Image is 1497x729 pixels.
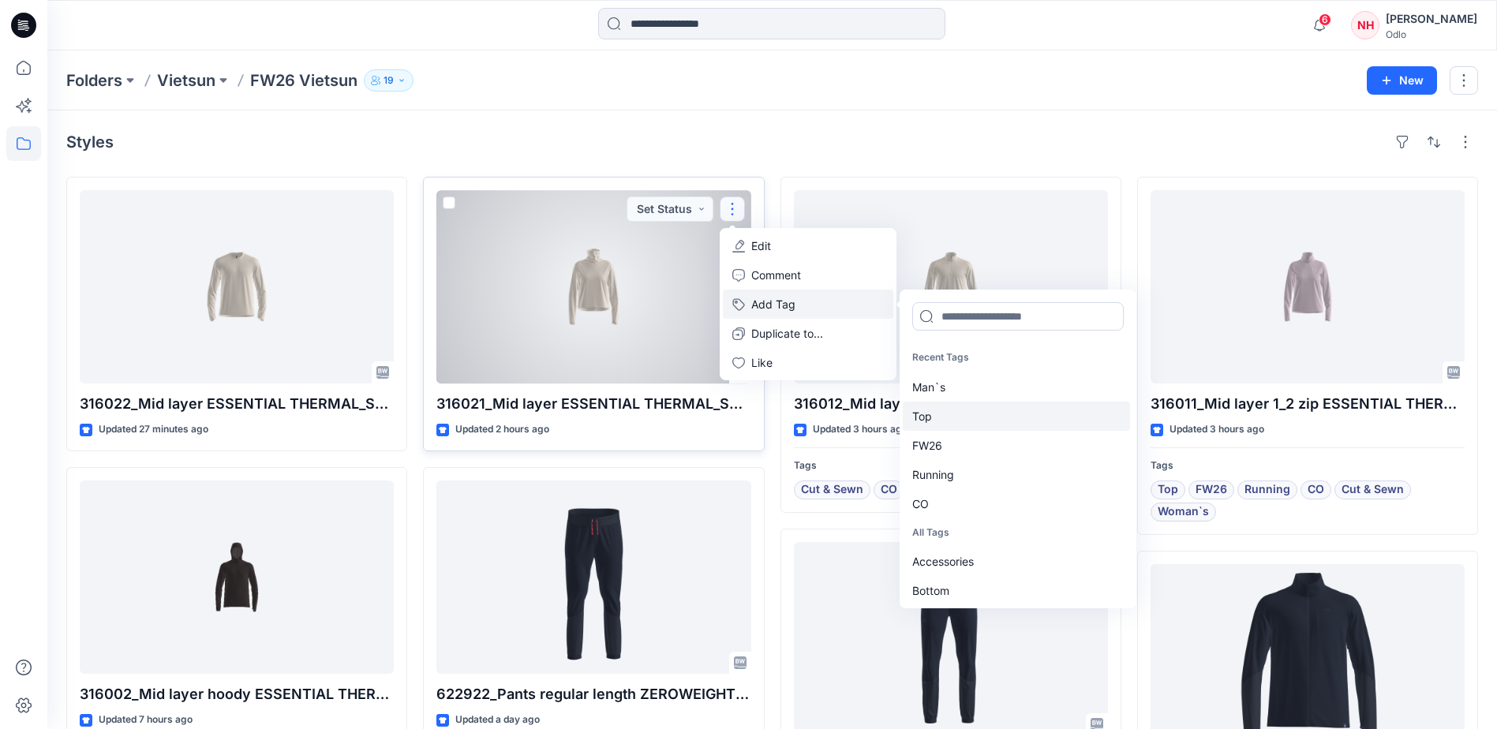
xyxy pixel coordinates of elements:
a: 316021_Mid layer ESSENTIAL THERMAL_SMS_3D [436,190,750,383]
p: Recent Tags [903,343,1130,372]
p: Updated 7 hours ago [99,712,193,728]
p: Updated 3 hours ago [813,421,908,438]
div: NH [1351,11,1379,39]
p: 316022_Mid layer ESSENTIAL THERMAL_SMS_3D [80,393,394,415]
p: All Tags [903,518,1130,548]
span: Woman`s [1158,503,1209,522]
div: Accessories [903,547,1130,576]
div: Bottom [903,576,1130,605]
span: Top [1158,480,1178,499]
p: Updated 27 minutes ago [99,421,208,438]
div: FW26 [903,431,1130,460]
p: Tags [1151,458,1465,474]
a: 622922_Pants regular length ZEROWEIGHT ELITE WINDPROOF 80 YEARS_SMS_3D [436,480,750,674]
a: 316012_Mid layer 1_2 zip ESSENTIAL THERMAL_SMS_3D [794,190,1108,383]
a: Folders [66,69,122,92]
button: 19 [364,69,414,92]
div: [PERSON_NAME] [1386,9,1477,28]
p: 622922_Pants regular length ZEROWEIGHT ELITE WINDPROOF 80 YEARS_SMS_3D [436,683,750,705]
span: 6 [1319,13,1331,26]
p: Tags [794,458,1108,474]
div: CO [903,489,1130,518]
p: 316012_Mid layer 1_2 zip ESSENTIAL THERMAL_SMS_3D [794,393,1108,415]
span: Running [1244,480,1290,499]
span: Cut & Sewn [1342,480,1404,499]
span: CO [881,480,897,499]
p: Updated 2 hours ago [455,421,549,438]
a: 316002_Mid layer hoody ESSENTIAL THERMAL_SMS_3D [80,480,394,674]
button: Add Tag [723,290,893,319]
p: FW26 Vietsun [250,69,357,92]
div: Top [903,402,1130,431]
span: CO [1308,480,1324,499]
div: Man`s [903,372,1130,402]
p: Comment [751,267,801,283]
p: 19 [384,72,394,89]
p: 316011_Mid layer 1_2 zip ESSENTIAL THERMAL_SMS_3D [1151,393,1465,415]
a: Edit [723,231,893,260]
p: 316021_Mid layer ESSENTIAL THERMAL_SMS_3D [436,393,750,415]
p: Updated a day ago [455,712,540,728]
p: Updated 3 hours ago [1170,421,1264,438]
div: Odlo [1386,28,1477,40]
div: Running [903,460,1130,489]
button: New [1367,66,1437,95]
a: Vietsun [157,69,215,92]
p: Like [751,354,773,371]
span: FW26 [1196,480,1227,499]
p: Edit [751,237,771,254]
a: 316022_Mid layer ESSENTIAL THERMAL_SMS_3D [80,190,394,383]
p: Duplicate to... [751,325,823,342]
span: Cut & Sewn [801,480,863,499]
a: 316011_Mid layer 1_2 zip ESSENTIAL THERMAL_SMS_3D [1151,190,1465,383]
h4: Styles [66,133,114,151]
p: 316002_Mid layer hoody ESSENTIAL THERMAL_SMS_3D [80,683,394,705]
